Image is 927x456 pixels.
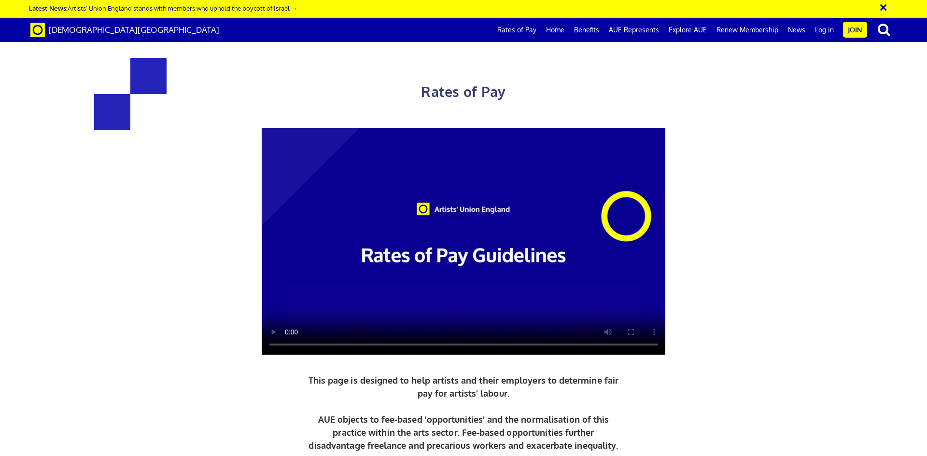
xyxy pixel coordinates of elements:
[492,18,541,42] a: Rates of Pay
[843,22,867,38] a: Join
[569,18,604,42] a: Benefits
[29,4,297,12] a: Latest News:Artists’ Union England stands with members who uphold the boycott of Israel →
[783,18,810,42] a: News
[49,25,219,35] span: [DEMOGRAPHIC_DATA][GEOGRAPHIC_DATA]
[306,374,621,452] p: This page is designed to help artists and their employers to determine fair pay for artists’ labo...
[29,4,68,12] strong: Latest News:
[604,18,664,42] a: AUE Represents
[421,83,506,100] span: Rates of Pay
[869,19,899,40] button: search
[810,18,839,42] a: Log in
[712,18,783,42] a: Renew Membership
[541,18,569,42] a: Home
[23,18,226,42] a: Brand [DEMOGRAPHIC_DATA][GEOGRAPHIC_DATA]
[664,18,712,42] a: Explore AUE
